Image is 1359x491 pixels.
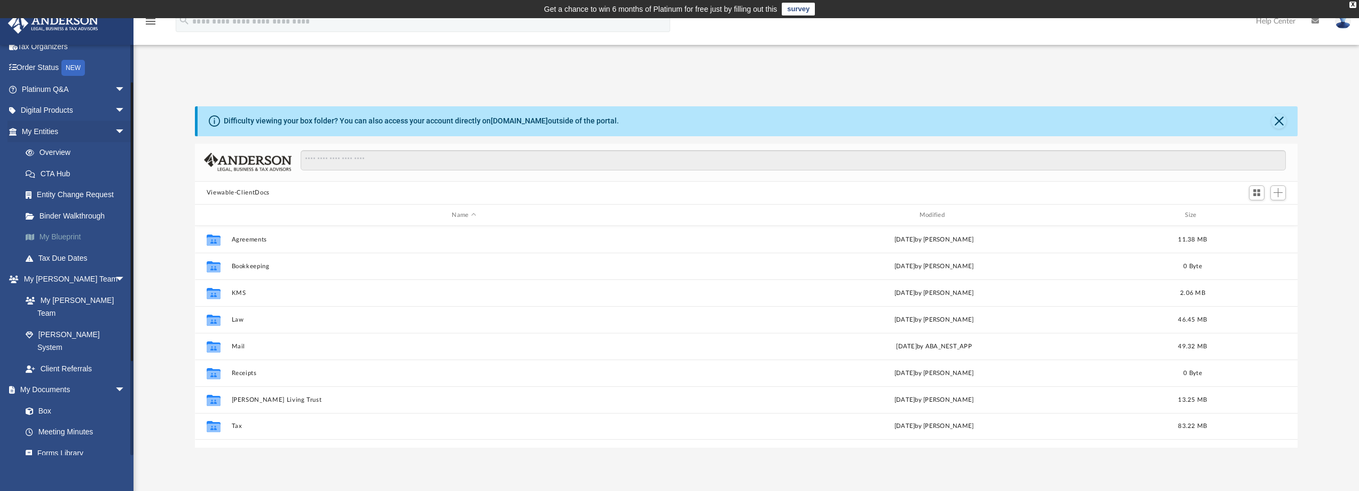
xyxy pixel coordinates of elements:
[15,400,131,422] a: Box
[231,236,696,243] button: Agreements
[15,184,142,206] a: Entity Change Request
[15,163,142,184] a: CTA Hub
[7,121,142,142] a: My Entitiesarrow_drop_down
[115,379,136,401] span: arrow_drop_down
[61,60,85,76] div: NEW
[544,3,777,15] div: Get a chance to win 6 months of Platinum for free just by filling out this
[231,316,696,323] button: Law
[15,142,142,163] a: Overview
[207,188,270,198] button: Viewable-ClientDocs
[1178,344,1207,349] span: 49.32 MB
[231,370,696,377] button: Receipts
[701,289,1166,298] div: [DATE] by [PERSON_NAME]
[1180,290,1205,296] span: 2.06 MB
[894,397,915,403] span: [DATE]
[1183,370,1202,376] span: 0 Byte
[1178,397,1207,403] span: 13.25 MB
[7,379,136,401] a: My Documentsarrow_drop_down
[15,442,131,464] a: Forms Library
[701,262,1166,271] div: [DATE] by [PERSON_NAME]
[701,342,1166,352] div: [DATE] by ABA_NEST_APP
[231,343,696,350] button: Mail
[701,422,1166,432] div: by [PERSON_NAME]
[115,121,136,143] span: arrow_drop_down
[231,396,696,403] button: [PERSON_NAME] Living Trust
[7,79,142,100] a: Platinum Q&Aarrow_drop_down
[1349,2,1356,8] div: close
[15,324,136,358] a: [PERSON_NAME] System
[7,269,136,290] a: My [PERSON_NAME] Teamarrow_drop_down
[701,235,1166,245] div: [DATE] by [PERSON_NAME]
[144,15,157,28] i: menu
[782,3,815,15] a: survey
[15,247,142,269] a: Tax Due Dates
[15,290,131,324] a: My [PERSON_NAME] Team
[144,20,157,28] a: menu
[5,13,101,34] img: Anderson Advisors Platinum Portal
[701,211,1167,220] div: Modified
[1249,185,1265,200] button: Switch to Grid View
[231,423,696,430] button: Tax
[195,226,1298,447] div: grid
[1171,211,1214,220] div: Size
[224,115,619,127] div: Difficulty viewing your box folder? You can also access your account directly on outside of the p...
[231,290,696,297] button: KMS
[1219,211,1293,220] div: id
[1178,237,1207,243] span: 11.38 MB
[231,211,696,220] div: Name
[1178,317,1207,323] span: 46.45 MB
[1271,114,1286,129] button: Close
[15,422,136,443] a: Meeting Minutes
[200,211,226,220] div: id
[701,369,1166,378] div: [DATE] by [PERSON_NAME]
[115,100,136,122] span: arrow_drop_down
[491,116,548,125] a: [DOMAIN_NAME]
[7,100,142,121] a: Digital Productsarrow_drop_down
[15,205,142,227] a: Binder Walkthrough
[115,269,136,291] span: arrow_drop_down
[701,315,1166,325] div: [DATE] by [PERSON_NAME]
[1178,424,1207,430] span: 83.22 MB
[115,79,136,100] span: arrow_drop_down
[1335,13,1351,29] img: User Pic
[178,14,190,26] i: search
[7,57,142,79] a: Order StatusNEW
[301,150,1286,170] input: Search files and folders
[1270,185,1286,200] button: Add
[894,424,915,430] span: [DATE]
[701,395,1166,405] div: by [PERSON_NAME]
[1183,263,1202,269] span: 0 Byte
[231,263,696,270] button: Bookkeeping
[15,358,136,379] a: Client Referrals
[7,36,142,57] a: Tax Organizers
[15,227,142,248] a: My Blueprint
